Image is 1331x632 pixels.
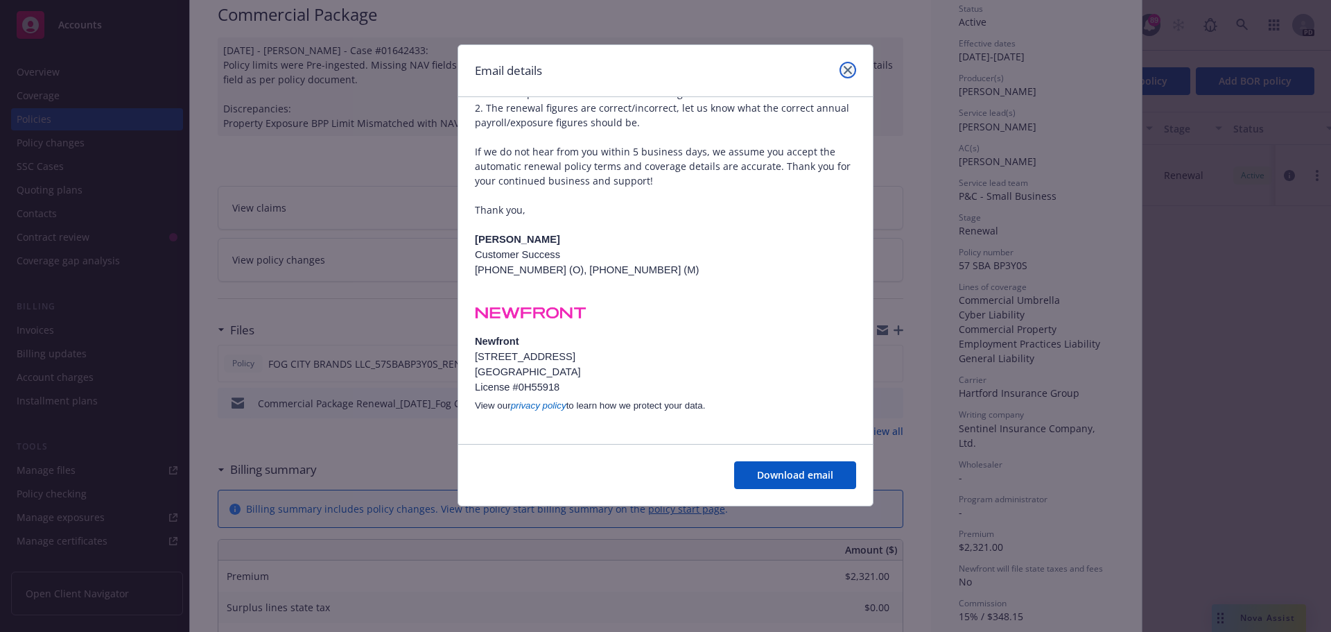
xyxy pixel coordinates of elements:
[475,364,856,379] p: [GEOGRAPHIC_DATA]
[511,400,566,411] span: privacy policy
[475,334,856,349] p: Newfront
[475,400,511,411] span: View our
[475,349,856,364] p: [STREET_ADDRESS]
[511,398,566,411] a: privacy policy
[475,379,856,395] p: License #0H55918
[566,400,706,411] span: to learn how we protect your data.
